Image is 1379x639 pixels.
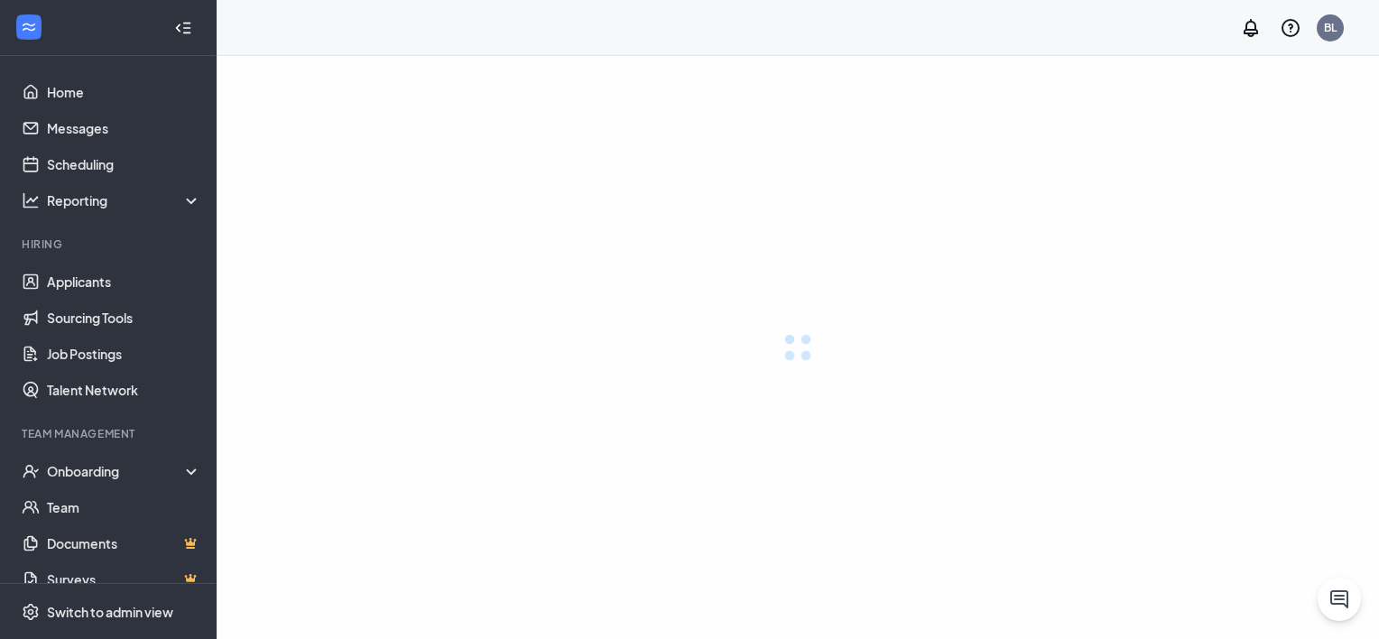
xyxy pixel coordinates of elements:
[47,74,201,110] a: Home
[47,372,201,408] a: Talent Network
[47,603,173,621] div: Switch to admin view
[20,18,38,36] svg: WorkstreamLogo
[47,191,202,209] div: Reporting
[1240,17,1262,39] svg: Notifications
[47,146,201,182] a: Scheduling
[47,300,201,336] a: Sourcing Tools
[1328,588,1350,610] svg: ChatActive
[22,462,40,480] svg: UserCheck
[174,19,192,37] svg: Collapse
[47,336,201,372] a: Job Postings
[1324,20,1337,35] div: BL
[47,264,201,300] a: Applicants
[47,489,201,525] a: Team
[22,191,40,209] svg: Analysis
[47,525,201,561] a: DocumentsCrown
[22,426,198,441] div: Team Management
[47,462,202,480] div: Onboarding
[47,561,201,597] a: SurveysCrown
[1318,578,1361,621] button: ChatActive
[47,110,201,146] a: Messages
[1280,17,1301,39] svg: QuestionInfo
[22,236,198,252] div: Hiring
[22,603,40,621] svg: Settings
